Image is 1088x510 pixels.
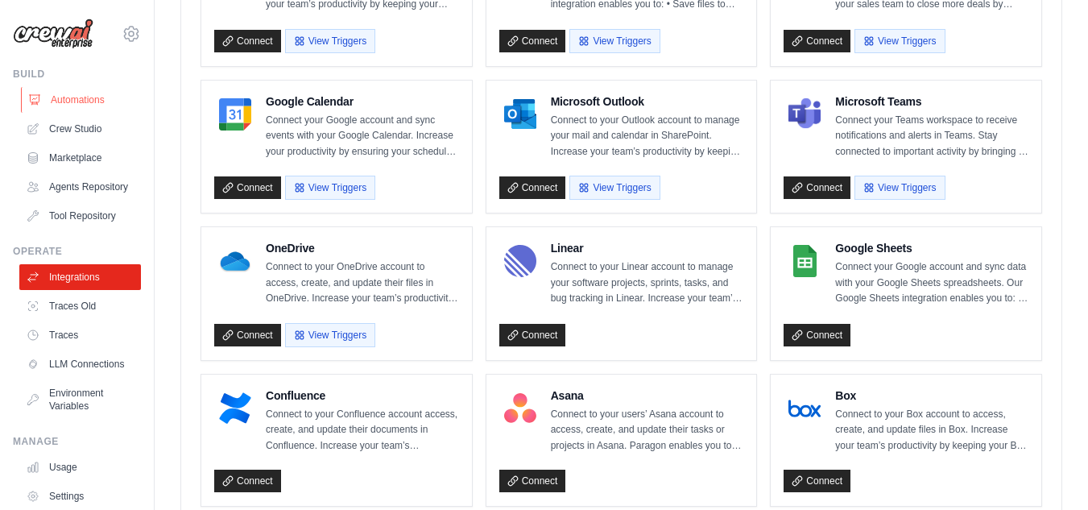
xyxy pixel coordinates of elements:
a: Connect [214,30,281,52]
h4: OneDrive [266,240,459,256]
img: OneDrive Logo [219,245,251,277]
a: Integrations [19,264,141,290]
a: Agents Repository [19,174,141,200]
a: Usage [19,454,141,480]
a: Marketplace [19,145,141,171]
p: Connect to your Outlook account to manage your mail and calendar in SharePoint. Increase your tea... [551,113,744,160]
img: Linear Logo [504,245,536,277]
h4: Google Sheets [835,240,1028,256]
img: Logo [13,19,93,49]
a: Crew Studio [19,116,141,142]
button: View Triggers [569,29,660,53]
a: Connect [214,470,281,492]
img: Google Sheets Logo [788,245,821,277]
div: Manage [13,435,141,448]
a: Connect [499,470,566,492]
a: Environment Variables [19,380,141,419]
button: View Triggers [854,176,945,200]
button: View Triggers [285,323,375,347]
p: Connect to your Box account to access, create, and update files in Box. Increase your team’s prod... [835,407,1028,454]
p: Connect to your Linear account to manage your software projects, sprints, tasks, and bug tracking... [551,259,744,307]
a: Traces [19,322,141,348]
h4: Box [835,388,1028,404]
img: Asana Logo [504,392,536,425]
a: Connect [499,30,566,52]
a: Automations [21,87,143,113]
button: View Triggers [854,29,945,53]
img: Microsoft Outlook Logo [504,98,536,131]
h4: Confluence [266,388,459,404]
button: View Triggers [285,29,375,53]
a: Tool Repository [19,203,141,229]
img: Confluence Logo [219,392,251,425]
a: Connect [214,324,281,346]
a: Connect [784,324,850,346]
a: Traces Old [19,293,141,319]
a: Connect [214,176,281,199]
div: Build [13,68,141,81]
img: Box Logo [788,392,821,425]
p: Connect your Google account and sync events with your Google Calendar. Increase your productivity... [266,113,459,160]
button: View Triggers [569,176,660,200]
a: Connect [499,324,566,346]
a: Settings [19,483,141,509]
p: Connect to your users’ Asana account to access, create, and update their tasks or projects in Asa... [551,407,744,454]
p: Connect to your OneDrive account to access, create, and update their files in OneDrive. Increase ... [266,259,459,307]
h4: Google Calendar [266,93,459,110]
img: Microsoft Teams Logo [788,98,821,131]
a: Connect [784,470,850,492]
h4: Asana [551,388,744,404]
h4: Microsoft Outlook [551,93,744,110]
div: Operate [13,245,141,258]
a: Connect [784,30,850,52]
a: LLM Connections [19,351,141,377]
p: Connect your Google account and sync data with your Google Sheets spreadsheets. Our Google Sheets... [835,259,1028,307]
button: View Triggers [285,176,375,200]
a: Connect [499,176,566,199]
img: Google Calendar Logo [219,98,251,131]
p: Connect your Teams workspace to receive notifications and alerts in Teams. Stay connected to impo... [835,113,1028,160]
h4: Linear [551,240,744,256]
a: Connect [784,176,850,199]
h4: Microsoft Teams [835,93,1028,110]
p: Connect to your Confluence account access, create, and update their documents in Confluence. Incr... [266,407,459,454]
